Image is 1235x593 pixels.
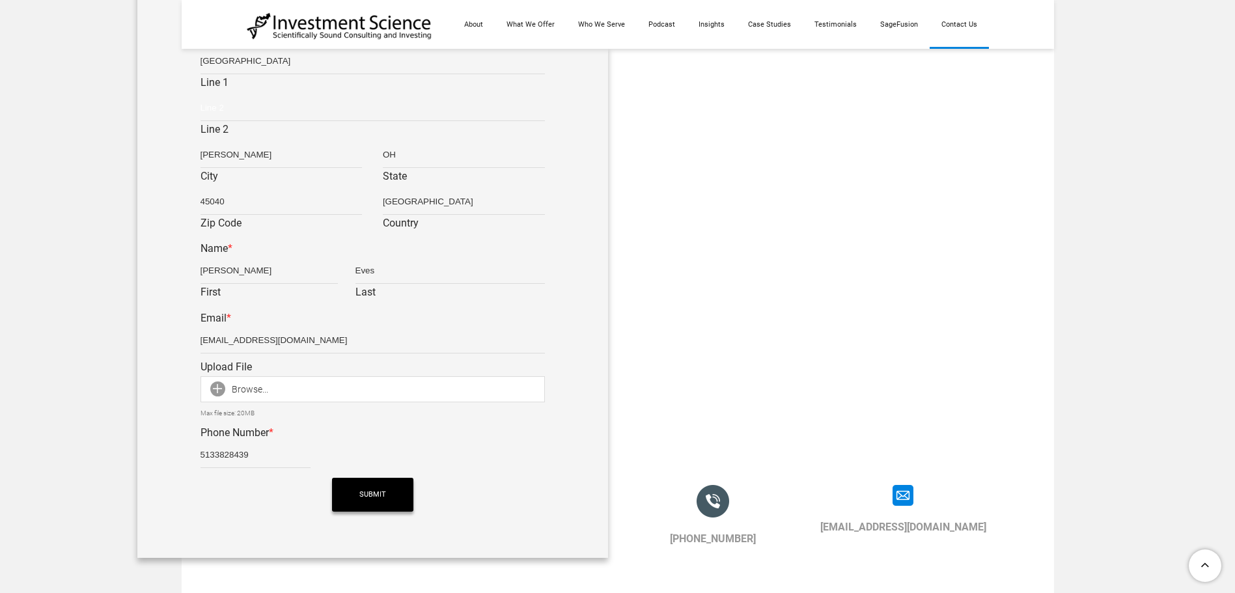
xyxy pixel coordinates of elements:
span: Submit [359,478,386,512]
label: Line 1 [201,74,545,95]
a: To Top [1184,544,1228,586]
label: Zip Code [201,215,363,236]
label: Name [201,242,232,255]
input: Line 1 [201,48,545,74]
input: State [383,142,545,168]
input: Zip Code [201,189,363,215]
input: City [201,142,363,168]
input: Last [355,258,545,284]
div: Max file size: 20MB [201,408,545,419]
label: Country [383,215,545,236]
label: State [383,168,545,189]
img: Picture [893,485,913,506]
img: Investment Science | NYC Consulting Services [247,12,432,40]
label: Line 2 [201,121,545,142]
a: [EMAIL_ADDRESS][DOMAIN_NAME] [820,521,986,533]
input: Line 2 [201,95,545,121]
label: Email [201,312,231,324]
input: Country [383,189,545,215]
label: Upload File [201,361,252,373]
label: City [201,168,363,189]
a: [PHONE_NUMBER] [670,532,756,545]
img: Picture [697,485,729,517]
label: Last [355,284,545,305]
label: First [201,284,339,305]
div: Browse... [201,376,268,402]
label: Phone Number [201,426,273,439]
input: First [201,258,339,284]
